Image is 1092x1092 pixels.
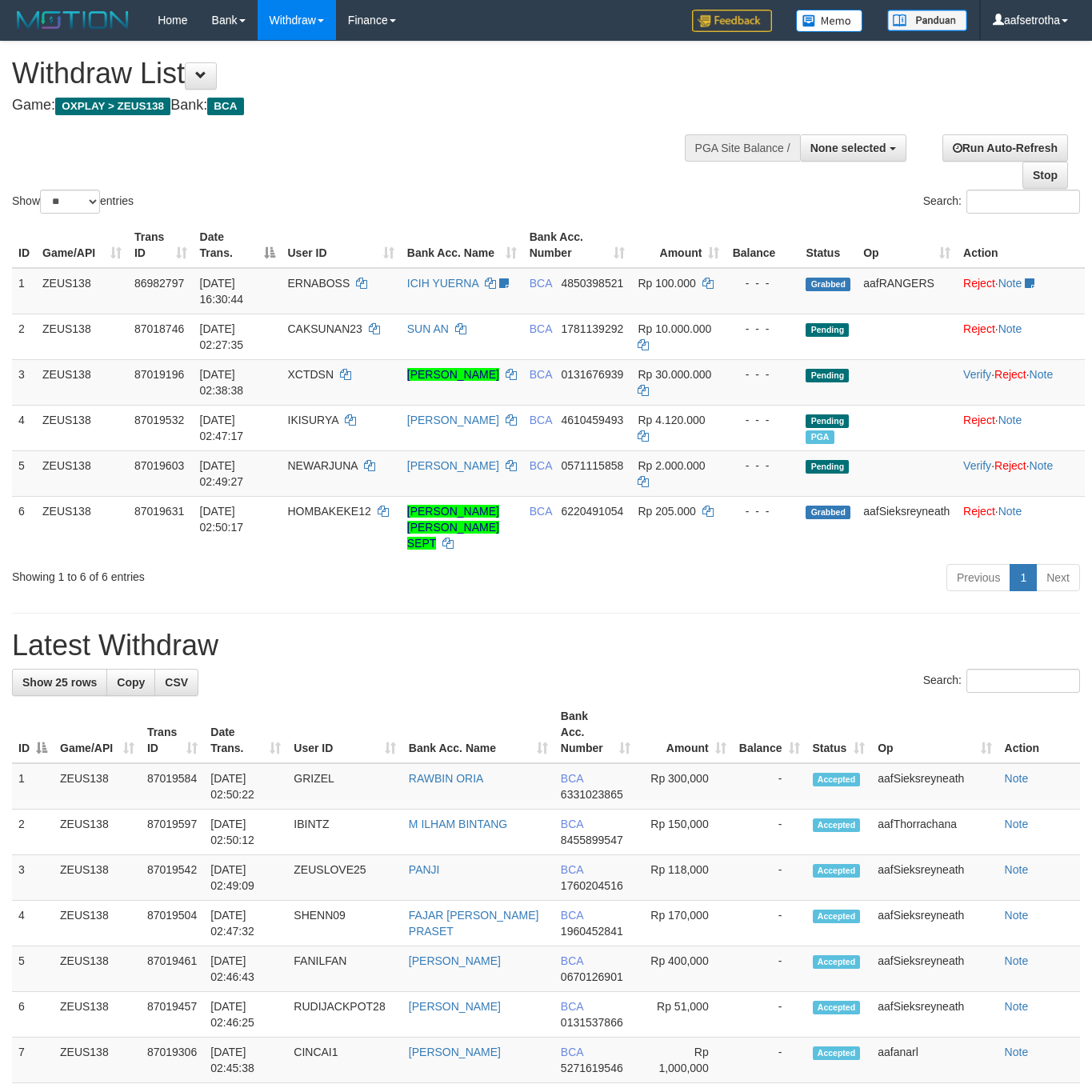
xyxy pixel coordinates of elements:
[733,946,806,992] td: -
[806,278,850,291] span: Grabbed
[12,496,36,558] td: 6
[561,1046,583,1058] span: BCA
[288,505,371,518] span: HOMBAKEKE12
[998,414,1022,426] a: Note
[12,450,36,496] td: 5
[998,322,1022,335] a: Note
[966,190,1080,214] input: Search:
[287,810,402,855] td: IBINTZ
[407,322,449,335] a: SUN AN
[732,412,793,428] div: - - -
[141,992,204,1038] td: 87019457
[54,946,141,992] td: ZEUS138
[806,323,849,337] span: Pending
[637,810,733,855] td: Rp 150,000
[204,855,287,901] td: [DATE] 02:49:09
[1005,863,1029,876] a: Note
[871,992,998,1038] td: aafSieksreyneath
[204,946,287,992] td: [DATE] 02:46:43
[561,879,623,892] span: Copy 1760204516 to clipboard
[288,277,350,290] span: ERNABOSS
[407,414,499,426] a: [PERSON_NAME]
[54,763,141,810] td: ZEUS138
[287,855,402,901] td: ZEUSLOVE25
[22,676,97,689] span: Show 25 rows
[554,702,637,763] th: Bank Acc. Number: activate to sort column ascending
[813,818,861,832] span: Accepted
[871,901,998,946] td: aafSieksreyneath
[141,901,204,946] td: 87019504
[732,366,793,382] div: - - -
[12,359,36,405] td: 3
[963,368,991,381] a: Verify
[12,702,54,763] th: ID: activate to sort column descending
[141,1038,204,1083] td: 87019306
[12,669,107,696] a: Show 25 rows
[36,450,128,496] td: ZEUS138
[1005,1000,1029,1013] a: Note
[287,992,402,1038] td: RUDIJACKPOT28
[561,925,623,938] span: Copy 1960452841 to clipboard
[957,450,1085,496] td: · ·
[54,992,141,1038] td: ZEUS138
[141,855,204,901] td: 87019542
[733,702,806,763] th: Balance: activate to sort column ascending
[407,459,499,472] a: [PERSON_NAME]
[204,992,287,1038] td: [DATE] 02:46:25
[871,763,998,810] td: aafSieksreyneath
[12,562,443,585] div: Showing 1 to 6 of 6 entries
[806,369,849,382] span: Pending
[200,505,244,534] span: [DATE] 02:50:17
[637,702,733,763] th: Amount: activate to sort column ascending
[128,222,194,268] th: Trans ID: activate to sort column ascending
[806,430,834,444] span: Marked by aafanarl
[134,277,184,290] span: 86982797
[1005,772,1029,785] a: Note
[1005,818,1029,830] a: Note
[36,268,128,314] td: ZEUS138
[733,810,806,855] td: -
[637,992,733,1038] td: Rp 51,000
[12,190,134,214] label: Show entries
[200,368,244,397] span: [DATE] 02:38:38
[733,855,806,901] td: -
[409,818,507,830] a: M ILHAM BINTANG
[36,314,128,359] td: ZEUS138
[204,901,287,946] td: [DATE] 02:47:32
[409,863,440,876] a: PANJI
[287,1038,402,1083] td: CINCAI1
[1036,564,1080,591] a: Next
[732,458,793,474] div: - - -
[638,414,705,426] span: Rp 4.120.000
[402,702,554,763] th: Bank Acc. Name: activate to sort column ascending
[957,222,1085,268] th: Action
[530,368,552,381] span: BCA
[813,955,861,969] span: Accepted
[141,946,204,992] td: 87019461
[54,901,141,946] td: ZEUS138
[561,368,623,381] span: Copy 0131676939 to clipboard
[946,564,1010,591] a: Previous
[561,277,623,290] span: Copy 4850398521 to clipboard
[12,405,36,450] td: 4
[165,676,188,689] span: CSV
[963,505,995,518] a: Reject
[923,190,1080,214] label: Search:
[561,1000,583,1013] span: BCA
[134,368,184,381] span: 87019196
[12,8,134,32] img: MOTION_logo.png
[637,946,733,992] td: Rp 400,000
[1030,368,1054,381] a: Note
[409,954,501,967] a: [PERSON_NAME]
[106,669,155,696] a: Copy
[288,414,338,426] span: IKISURYA
[733,1038,806,1083] td: -
[806,460,849,474] span: Pending
[36,222,128,268] th: Game/API: activate to sort column ascending
[813,1046,861,1060] span: Accepted
[407,277,478,290] a: ICIH YUERNA
[857,268,957,314] td: aafRANGERS
[530,322,552,335] span: BCA
[998,702,1080,763] th: Action
[561,322,623,335] span: Copy 1781139292 to clipboard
